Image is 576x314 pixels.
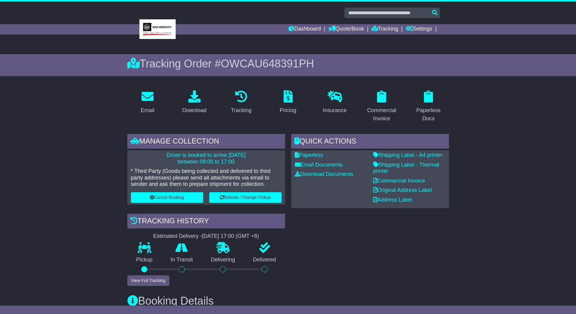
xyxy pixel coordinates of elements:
p: In Transit [161,257,202,263]
img: MBE Brisbane CBD [139,19,176,39]
div: Tracking [231,106,251,115]
a: Paperless [295,152,323,158]
a: Shipping Label - A4 printer [373,152,443,158]
p: * Third Party (Goods being collected and delivered to third party addresses) please send all atta... [131,168,281,188]
p: Delivered [244,257,285,263]
a: Settings [406,24,432,34]
div: Quick Actions [291,134,449,150]
a: Pricing [276,88,300,117]
a: Quote/Book [328,24,364,34]
a: Email Documents [295,162,343,168]
a: Download [178,88,210,117]
a: Address Label [373,197,412,203]
div: Insurance [323,106,347,115]
a: Commercial Invoice [373,178,425,184]
a: Tracking [227,88,255,117]
h3: Booking Details [127,295,449,307]
a: Shipping Label - Thermal printer [373,162,439,174]
button: View Full Tracking [127,275,169,286]
p: Pickup [127,257,162,263]
a: Original Address Label [373,187,432,193]
div: Tracking Order # [127,57,449,70]
div: Pricing [280,106,296,115]
a: Download Documents [295,171,353,177]
div: Download [182,106,207,115]
p: Driver is booked to arrive [DATE] between 09:00 to 17:00 [131,152,281,165]
div: Tracking history [127,214,285,230]
span: OWCAU648391PH [221,57,314,70]
div: Paperless Docs [412,106,445,123]
div: Manage collection [127,134,285,150]
button: Rebook / Change Pickup [209,192,281,203]
a: Insurance [319,88,351,117]
button: Cancel Booking [131,192,203,203]
div: Commercial Invoice [365,106,398,123]
a: Paperless Docs [408,88,449,125]
a: Email [137,88,158,117]
a: Dashboard [288,24,321,34]
a: Commercial Invoice [361,88,402,125]
div: [DATE] 17:00 (GMT +8) [202,233,259,240]
div: Estimated Delivery - [127,233,285,240]
p: Delivering [202,257,244,263]
a: Tracking [372,24,398,34]
div: Email [141,106,154,115]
